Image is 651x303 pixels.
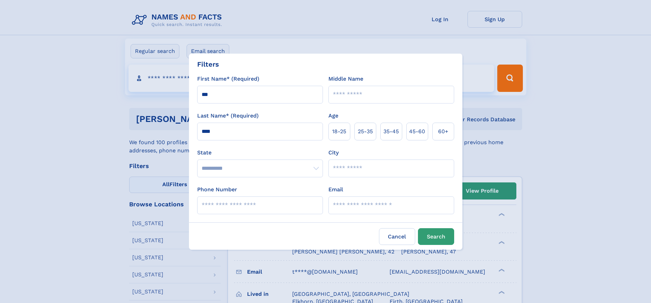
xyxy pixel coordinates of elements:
[328,75,363,83] label: Middle Name
[383,127,399,136] span: 35‑45
[438,127,448,136] span: 60+
[328,112,338,120] label: Age
[197,185,237,194] label: Phone Number
[358,127,373,136] span: 25‑35
[197,149,323,157] label: State
[332,127,346,136] span: 18‑25
[328,185,343,194] label: Email
[379,228,415,245] label: Cancel
[409,127,425,136] span: 45‑60
[418,228,454,245] button: Search
[197,59,219,69] div: Filters
[328,149,339,157] label: City
[197,75,259,83] label: First Name* (Required)
[197,112,259,120] label: Last Name* (Required)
